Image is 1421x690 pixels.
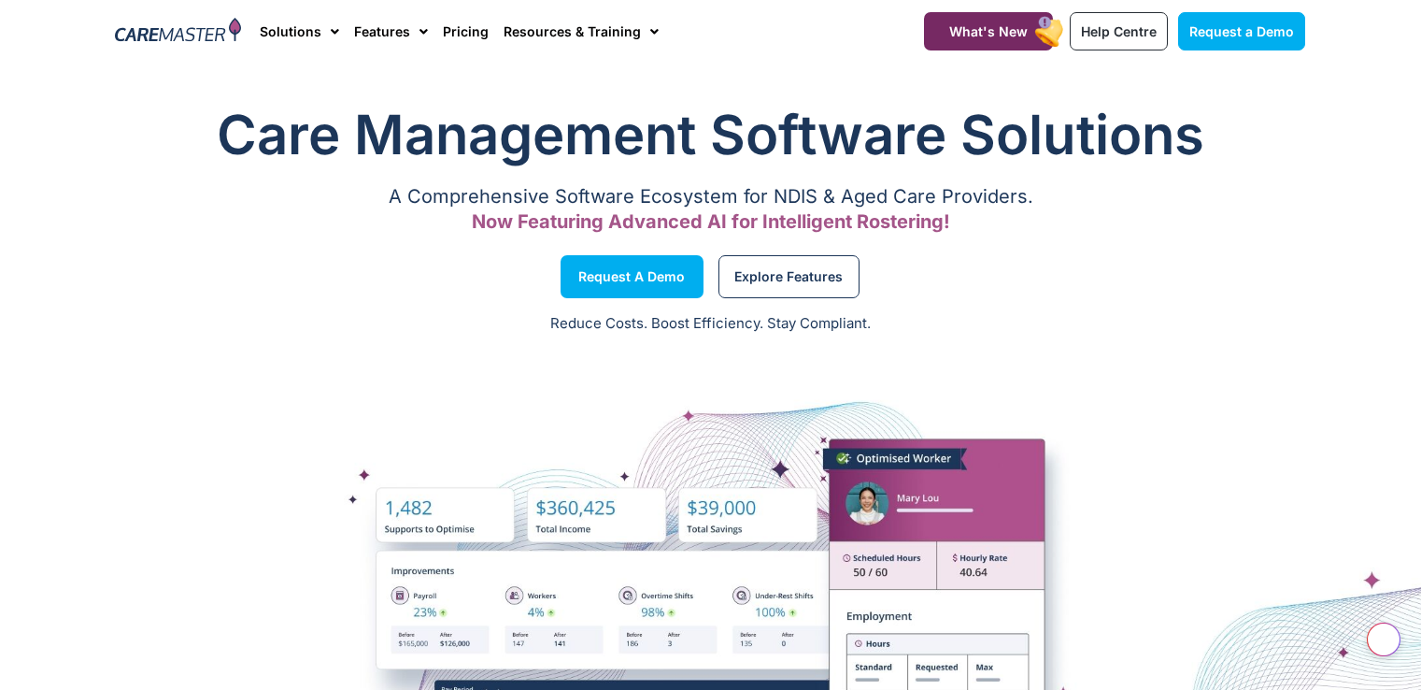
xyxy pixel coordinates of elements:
span: Help Centre [1081,23,1157,39]
span: What's New [949,23,1028,39]
a: Explore Features [718,255,860,298]
span: Request a Demo [578,272,685,281]
a: Request a Demo [1178,12,1305,50]
span: Explore Features [734,272,843,281]
a: Request a Demo [561,255,703,298]
a: What's New [924,12,1053,50]
a: Help Centre [1070,12,1168,50]
span: Request a Demo [1189,23,1294,39]
h1: Care Management Software Solutions [116,97,1306,172]
img: CareMaster Logo [115,18,241,46]
p: A Comprehensive Software Ecosystem for NDIS & Aged Care Providers. [116,191,1306,203]
p: Reduce Costs. Boost Efficiency. Stay Compliant. [11,313,1410,335]
span: Now Featuring Advanced AI for Intelligent Rostering! [472,210,950,233]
